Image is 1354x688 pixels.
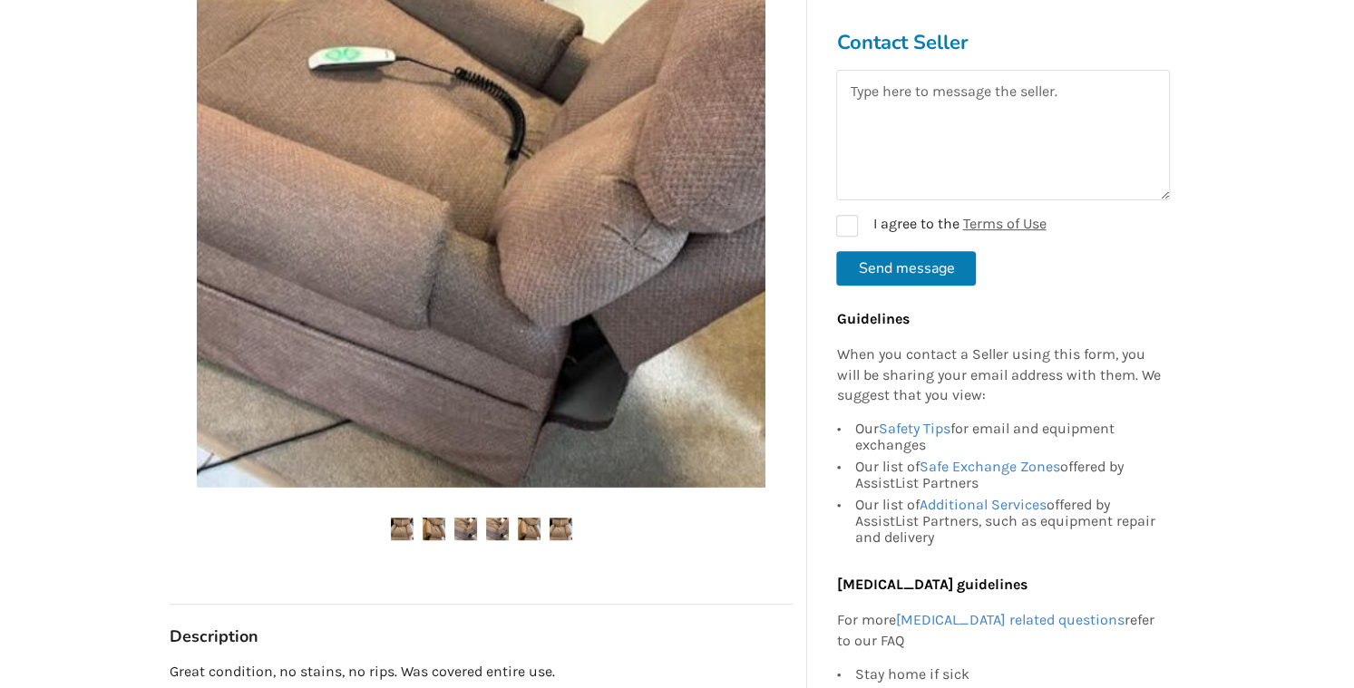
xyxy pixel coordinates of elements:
b: Guidelines [836,310,909,327]
a: Safety Tips [878,421,950,438]
a: Additional Services [919,497,1046,514]
label: I agree to the [836,215,1046,237]
div: Our list of offered by AssistList Partners [854,457,1161,495]
p: When you contact a Seller using this form, you will be sharing your email address with them. We s... [836,344,1161,407]
p: Great condition, no stains, no rips. Was covered entire use. [170,662,793,683]
img: vivalift power recliner -lift recline chair-transfer aids-port coquitlam-assistlist-listing [391,518,414,540]
img: vivalift power recliner -lift recline chair-transfer aids-port coquitlam-assistlist-listing [550,518,572,540]
h3: Contact Seller [836,30,1170,55]
a: Safe Exchange Zones [919,459,1059,476]
img: vivalift power recliner -lift recline chair-transfer aids-port coquitlam-assistlist-listing [518,518,541,540]
h3: Description [170,626,793,647]
a: Terms of Use [962,215,1046,232]
img: vivalift power recliner -lift recline chair-transfer aids-port coquitlam-assistlist-listing [486,518,509,540]
img: vivalift power recliner -lift recline chair-transfer aids-port coquitlam-assistlist-listing [423,518,445,540]
b: [MEDICAL_DATA] guidelines [836,577,1027,594]
p: For more refer to our FAQ [836,610,1161,652]
div: Our list of offered by AssistList Partners, such as equipment repair and delivery [854,495,1161,547]
button: Send message [836,251,976,286]
a: [MEDICAL_DATA] related questions [895,611,1124,628]
div: Our for email and equipment exchanges [854,422,1161,457]
img: vivalift power recliner -lift recline chair-transfer aids-port coquitlam-assistlist-listing [454,518,477,540]
div: Stay home if sick [854,666,1161,685]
